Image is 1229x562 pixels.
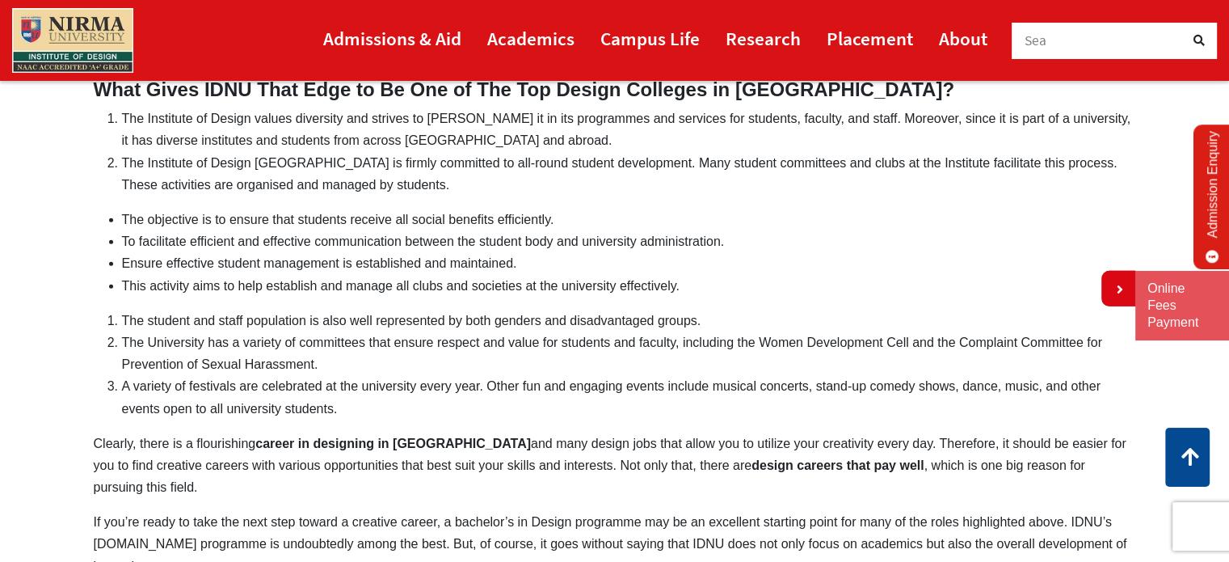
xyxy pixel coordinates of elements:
[827,20,913,57] a: Placement
[122,152,1136,196] li: The Institute of Design [GEOGRAPHIC_DATA] is firmly committed to all-round student development. M...
[255,437,531,450] strong: career in designing in [GEOGRAPHIC_DATA]
[726,20,801,57] a: Research
[1025,32,1047,49] span: Sea
[94,78,954,100] strong: What Gives IDNU That Edge to Be One of The Top Design Colleges in [GEOGRAPHIC_DATA]?
[94,433,1136,499] p: Clearly, there is a flourishing and many design jobs that allow you to utilize your creativity ev...
[122,332,1136,375] li: The University has a variety of committees that ensure respect and value for students and faculty...
[122,375,1136,419] li: A variety of festivals are celebrated at the university every year. Other fun and engaging events...
[122,230,1136,252] li: To facilitate efficient and effective communication between the student body and university admin...
[122,209,1136,230] li: The objective is to ensure that students receive all social benefits efficiently.
[323,20,461,57] a: Admissions & Aid
[122,275,1136,297] li: This activity aims to help establish and manage all clubs and societies at the university effecti...
[751,458,924,472] strong: design careers that pay well
[600,20,700,57] a: Campus Life
[122,310,1136,332] li: The student and staff population is also well represented by both genders and disadvantaged groups.
[122,108,1136,151] li: The Institute of Design values diversity and strives to [PERSON_NAME] it in its programmes and se...
[122,252,1136,274] li: Ensure effective student management is established and maintained.
[487,20,575,57] a: Academics
[939,20,987,57] a: About
[12,8,133,73] img: main_logo
[1147,281,1217,331] a: Online Fees Payment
